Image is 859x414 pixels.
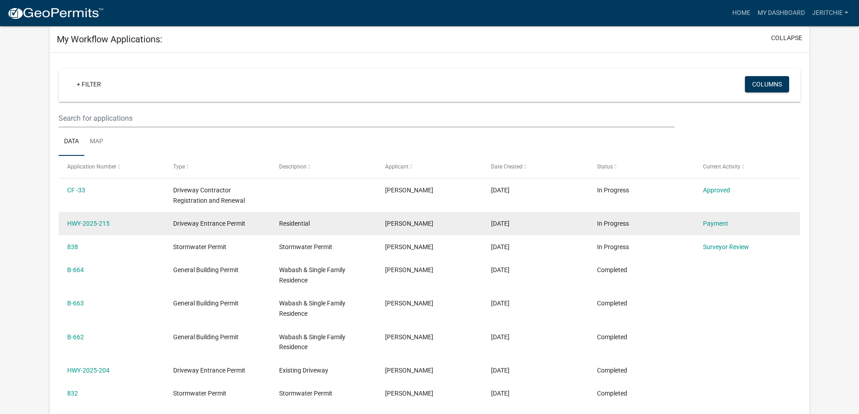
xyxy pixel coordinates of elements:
span: Driveway Contractor Registration and Renewal [173,187,245,204]
a: Payment [703,220,728,227]
a: 832 [67,390,78,397]
span: Description [279,164,307,170]
span: Applicant [385,164,409,170]
span: Wabash & Single Family Residence [279,300,345,317]
span: Stormwater Permit [279,243,332,250]
a: jeritchie [808,5,852,22]
span: Jessica Ritchie [385,220,433,227]
a: Surveyor Review [703,243,749,250]
span: Stormwater Permit [279,390,332,397]
a: B-664 [67,266,84,273]
span: Existing Driveway [279,367,328,374]
span: Jessica Ritchie [385,243,433,250]
datatable-header-cell: Application Number [59,156,165,177]
a: HWY-2025-215 [67,220,110,227]
h5: My Workflow Applications: [57,34,162,45]
span: 10/03/2025 [491,220,510,227]
a: HWY-2025-204 [67,367,110,374]
span: Date Created [491,164,523,170]
span: General Building Permit [173,300,239,307]
a: B-662 [67,333,84,341]
span: Completed [597,266,627,273]
span: Stormwater Permit [173,390,226,397]
input: Search for applications [59,109,674,127]
span: Application Number [67,164,116,170]
span: In Progress [597,220,629,227]
a: + Filter [69,76,108,92]
span: Completed [597,300,627,307]
a: CF -33 [67,187,85,194]
span: Current Activity [703,164,740,170]
a: Map [84,127,109,156]
span: Jessica Ritchie [385,300,433,307]
span: Residential [279,220,310,227]
datatable-header-cell: Current Activity [694,156,800,177]
span: Status [597,164,613,170]
span: 09/11/2025 [491,367,510,374]
button: collapse [771,33,802,43]
span: Jessica Ritchie [385,333,433,341]
span: Jessica Ritchie [385,390,433,397]
span: 10/03/2025 [491,187,510,194]
span: In Progress [597,243,629,250]
span: Stormwater Permit [173,243,226,250]
span: In Progress [597,187,629,194]
datatable-header-cell: Description [271,156,377,177]
span: Jessica Ritchie [385,367,433,374]
span: 09/15/2025 [491,266,510,273]
span: 09/11/2025 [491,390,510,397]
span: 09/15/2025 [491,300,510,307]
span: Completed [597,333,627,341]
a: Approved [703,187,730,194]
span: 10/03/2025 [491,243,510,250]
datatable-header-cell: Status [588,156,694,177]
span: Completed [597,367,627,374]
span: Completed [597,390,627,397]
datatable-header-cell: Applicant [377,156,482,177]
datatable-header-cell: Date Created [482,156,588,177]
a: B-663 [67,300,84,307]
span: Type [173,164,185,170]
a: 838 [67,243,78,250]
span: 09/15/2025 [491,333,510,341]
a: Home [729,5,754,22]
span: Wabash & Single Family Residence [279,266,345,284]
a: My Dashboard [754,5,808,22]
span: General Building Permit [173,266,239,273]
span: General Building Permit [173,333,239,341]
button: Columns [745,76,789,92]
a: Data [59,127,84,156]
span: Wabash & Single Family Residence [279,333,345,351]
span: Driveway Entrance Permit [173,220,245,227]
datatable-header-cell: Type [165,156,271,177]
span: Jessica Ritchie [385,187,433,194]
span: Jessica Ritchie [385,266,433,273]
span: Driveway Entrance Permit [173,367,245,374]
